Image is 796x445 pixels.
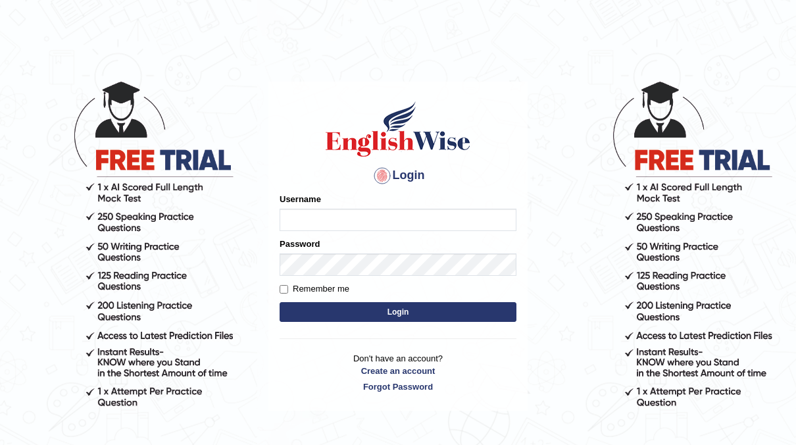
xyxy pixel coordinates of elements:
[280,365,516,377] a: Create an account
[280,302,516,322] button: Login
[280,352,516,393] p: Don't have an account?
[280,380,516,393] a: Forgot Password
[323,99,473,159] img: Logo of English Wise sign in for intelligent practice with AI
[280,238,320,250] label: Password
[280,282,349,296] label: Remember me
[280,193,321,205] label: Username
[280,165,516,186] h4: Login
[280,285,288,294] input: Remember me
